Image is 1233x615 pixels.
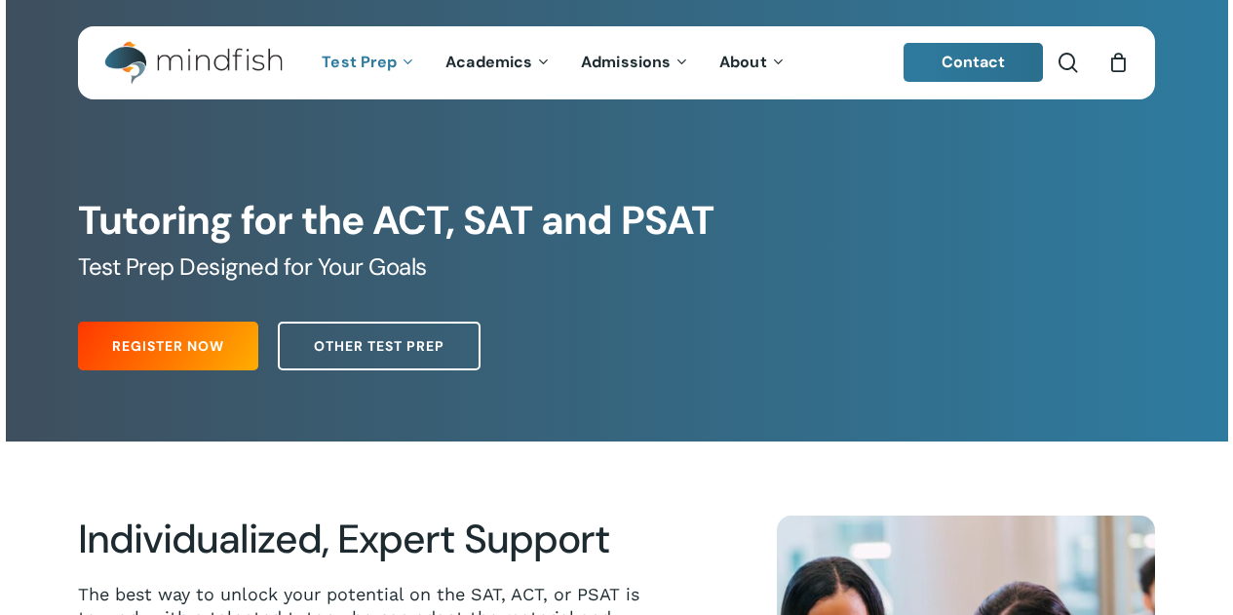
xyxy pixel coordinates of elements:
[78,516,646,563] h2: Individualized, Expert Support
[78,198,1155,245] h1: Tutoring for the ACT, SAT and PSAT
[431,55,566,71] a: Academics
[78,251,1155,283] h5: Test Prep Designed for Your Goals
[942,52,1006,72] span: Contact
[307,26,800,99] nav: Main Menu
[566,55,705,71] a: Admissions
[705,55,801,71] a: About
[78,322,258,370] a: Register Now
[904,43,1044,82] a: Contact
[278,322,481,370] a: Other Test Prep
[78,26,1155,99] header: Main Menu
[445,52,532,72] span: Academics
[314,336,444,356] span: Other Test Prep
[112,336,224,356] span: Register Now
[1107,52,1129,73] a: Cart
[581,52,671,72] span: Admissions
[719,52,767,72] span: About
[307,55,431,71] a: Test Prep
[322,52,397,72] span: Test Prep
